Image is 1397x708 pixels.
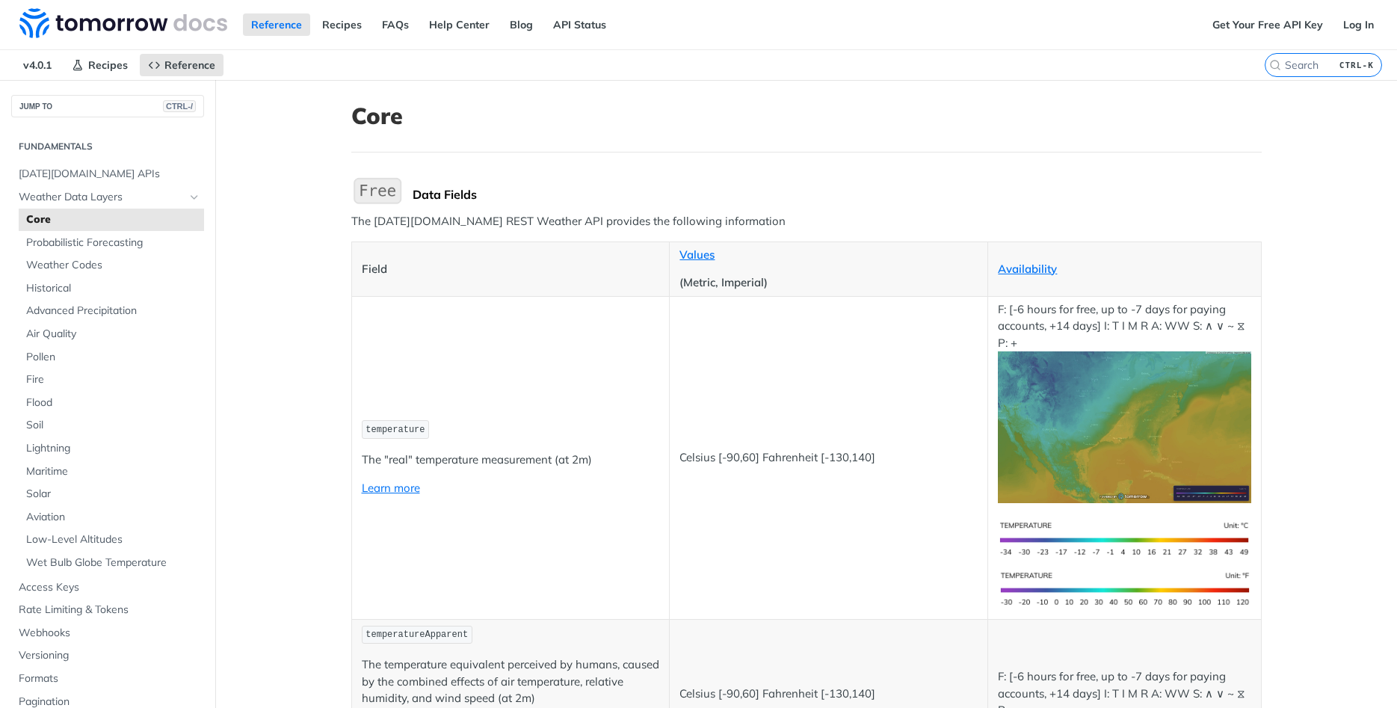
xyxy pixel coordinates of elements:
[11,140,204,153] h2: Fundamentals
[421,13,498,36] a: Help Center
[19,414,204,437] a: Soil
[26,510,200,525] span: Aviation
[362,452,660,469] p: The "real" temperature measurement (at 2m)
[19,254,204,277] a: Weather Codes
[19,369,204,391] a: Fire
[26,327,200,342] span: Air Quality
[545,13,614,36] a: API Status
[26,418,200,433] span: Soil
[11,644,204,667] a: Versioning
[19,671,200,686] span: Formats
[374,13,417,36] a: FAQs
[314,13,370,36] a: Recipes
[366,425,425,435] span: temperature
[164,58,215,72] span: Reference
[19,552,204,574] a: Wet Bulb Globe Temperature
[26,532,200,547] span: Low-Level Altitudes
[88,58,128,72] span: Recipes
[11,163,204,185] a: [DATE][DOMAIN_NAME] APIs
[998,531,1250,545] span: Expand image
[998,301,1250,503] p: F: [-6 hours for free, up to -7 days for paying accounts, +14 days] I: T I M R A: WW S: ∧ ∨ ~ ⧖ P: +
[1204,13,1331,36] a: Get Your Free API Key
[11,668,204,690] a: Formats
[19,277,204,300] a: Historical
[26,350,200,365] span: Pollen
[19,483,204,505] a: Solar
[19,626,200,641] span: Webhooks
[26,372,200,387] span: Fire
[19,461,204,483] a: Maritime
[11,622,204,644] a: Webhooks
[19,300,204,322] a: Advanced Precipitation
[15,54,60,76] span: v4.0.1
[26,487,200,502] span: Solar
[1269,59,1281,71] svg: Search
[366,629,468,640] span: temperatureApparent
[26,281,200,296] span: Historical
[679,247,715,262] a: Values
[26,212,200,227] span: Core
[26,258,200,273] span: Weather Codes
[362,261,660,278] p: Field
[163,100,196,112] span: CTRL-/
[1335,13,1382,36] a: Log In
[362,481,420,495] a: Learn more
[1336,58,1378,73] kbd: CTRL-K
[26,441,200,456] span: Lightning
[64,54,136,76] a: Recipes
[11,576,204,599] a: Access Keys
[413,187,1262,202] div: Data Fields
[362,656,660,707] p: The temperature equivalent perceived by humans, caused by the combined effects of air temperature...
[19,8,227,38] img: Tomorrow.io Weather API Docs
[11,186,204,209] a: Weather Data LayersHide subpages for Weather Data Layers
[19,346,204,369] a: Pollen
[502,13,541,36] a: Blog
[26,464,200,479] span: Maritime
[19,603,200,618] span: Rate Limiting & Tokens
[19,580,200,595] span: Access Keys
[26,555,200,570] span: Wet Bulb Globe Temperature
[19,529,204,551] a: Low-Level Altitudes
[19,323,204,345] a: Air Quality
[188,191,200,203] button: Hide subpages for Weather Data Layers
[19,506,204,529] a: Aviation
[19,209,204,231] a: Core
[679,274,978,292] p: (Metric, Imperial)
[351,213,1262,230] p: The [DATE][DOMAIN_NAME] REST Weather API provides the following information
[11,95,204,117] button: JUMP TOCTRL-/
[243,13,310,36] a: Reference
[140,54,223,76] a: Reference
[26,304,200,318] span: Advanced Precipitation
[11,599,204,621] a: Rate Limiting & Tokens
[998,581,1250,595] span: Expand image
[351,102,1262,129] h1: Core
[19,648,200,663] span: Versioning
[26,236,200,250] span: Probabilistic Forecasting
[679,686,978,703] p: Celsius [-90,60] Fahrenheit [-130,140]
[19,167,200,182] span: [DATE][DOMAIN_NAME] APIs
[19,232,204,254] a: Probabilistic Forecasting
[26,395,200,410] span: Flood
[998,419,1250,434] span: Expand image
[19,392,204,414] a: Flood
[998,262,1057,276] a: Availability
[19,437,204,460] a: Lightning
[679,449,978,467] p: Celsius [-90,60] Fahrenheit [-130,140]
[19,190,185,205] span: Weather Data Layers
